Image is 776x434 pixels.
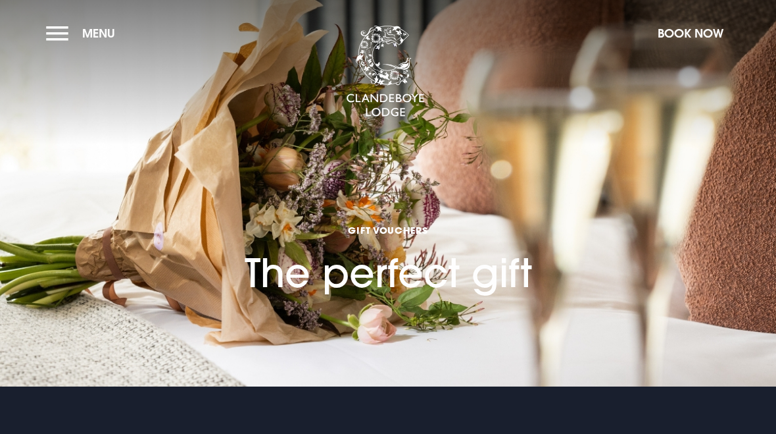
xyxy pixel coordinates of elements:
[245,224,532,236] span: GIFT VOUCHERS
[46,19,122,47] button: Menu
[651,19,730,47] button: Book Now
[245,224,532,296] h1: The perfect gift
[346,26,425,118] img: Clandeboye Lodge
[82,26,115,41] span: Menu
